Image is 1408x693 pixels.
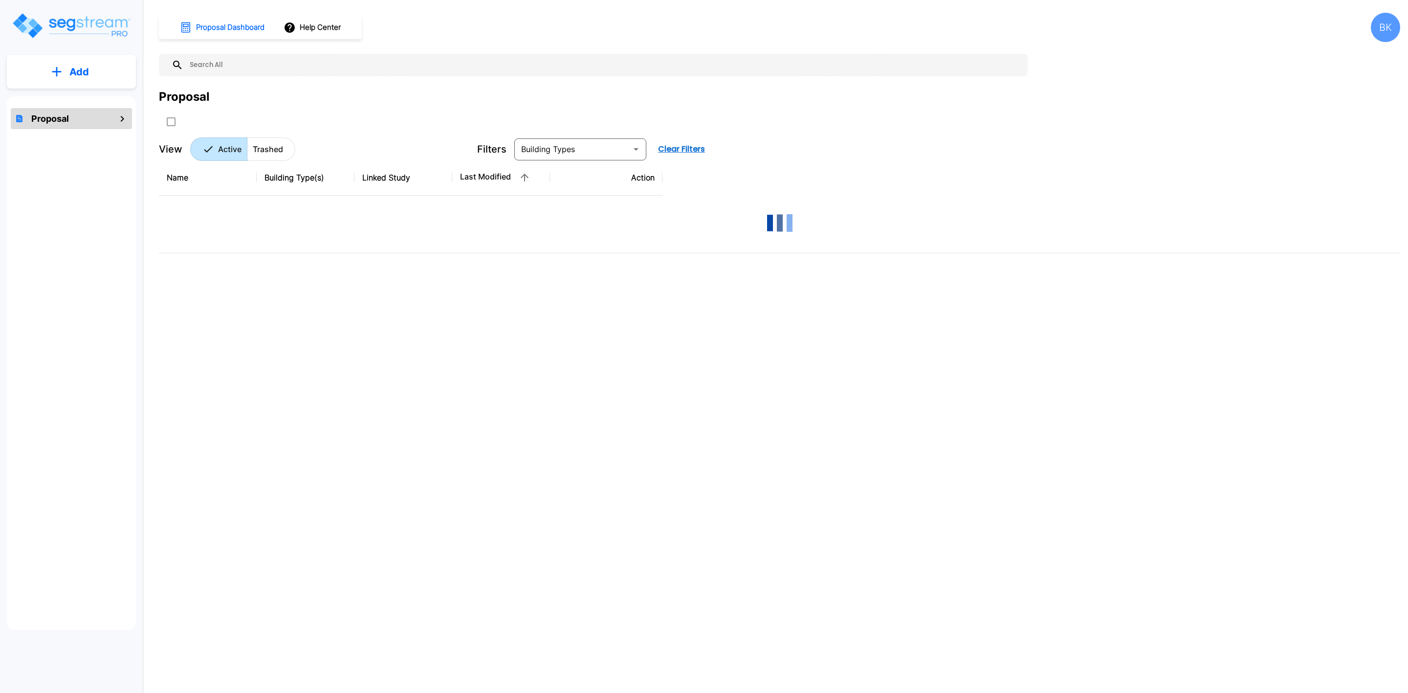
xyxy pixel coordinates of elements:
[11,12,131,40] img: Logo
[183,54,1023,76] input: Search All
[550,160,662,196] th: Action
[176,17,270,38] button: Proposal Dashboard
[257,160,354,196] th: Building Type(s)
[282,18,345,37] button: Help Center
[196,22,264,33] h1: Proposal Dashboard
[354,160,452,196] th: Linked Study
[452,160,550,196] th: Last Modified
[1371,13,1400,42] div: BK
[161,112,181,132] button: SelectAll
[190,137,295,161] div: Platform
[253,143,283,155] p: Trashed
[654,139,709,159] button: Clear Filters
[31,112,69,125] h1: Proposal
[159,88,210,106] div: Proposal
[760,203,799,243] img: Loading
[517,142,627,156] input: Building Types
[159,142,182,156] p: View
[69,65,89,79] p: Add
[247,137,295,161] button: Trashed
[7,58,136,86] button: Add
[190,137,247,161] button: Active
[477,142,506,156] p: Filters
[218,143,242,155] p: Active
[167,172,249,183] div: Name
[629,142,643,156] button: Open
